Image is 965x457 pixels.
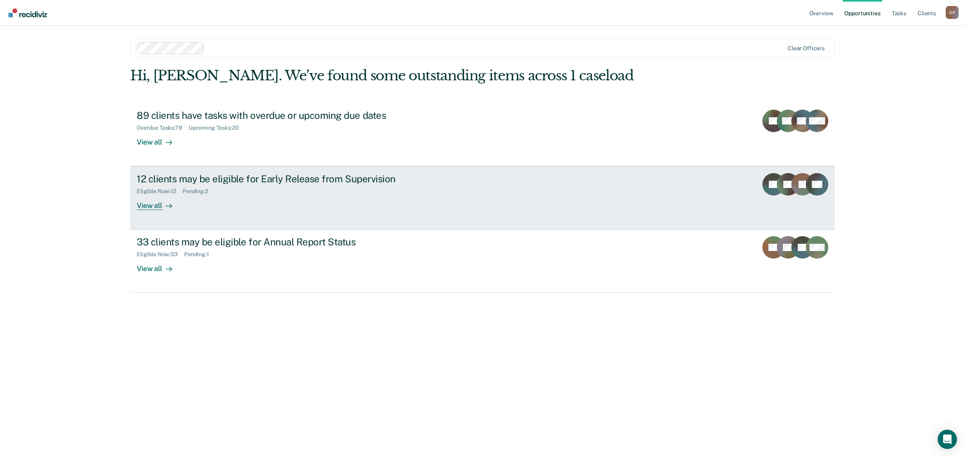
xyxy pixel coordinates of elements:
div: Eligible Now : 12 [137,188,183,195]
img: Recidiviz [8,8,47,17]
a: 89 clients have tasks with overdue or upcoming due datesOverdue Tasks:78Upcoming Tasks:20View all [130,103,835,166]
div: View all [137,195,182,210]
div: 89 clients have tasks with overdue or upcoming due dates [137,110,419,121]
div: Clear officers [788,45,825,52]
div: Overdue Tasks : 78 [137,124,189,131]
div: Open Intercom Messenger [938,430,957,449]
div: Upcoming Tasks : 20 [189,124,245,131]
div: 12 clients may be eligible for Early Release from Supervision [137,173,419,185]
div: Eligible Now : 33 [137,251,184,258]
a: 33 clients may be eligible for Annual Report StatusEligible Now:33Pending:1View all [130,230,835,293]
div: View all [137,131,182,147]
button: Profile dropdown button [946,6,959,19]
div: Pending : 1 [184,251,216,258]
div: 33 clients may be eligible for Annual Report Status [137,236,419,248]
div: Pending : 2 [183,188,215,195]
a: 12 clients may be eligible for Early Release from SupervisionEligible Now:12Pending:2View all [130,166,835,230]
div: O P [946,6,959,19]
div: View all [137,258,182,273]
div: Hi, [PERSON_NAME]. We’ve found some outstanding items across 1 caseload [130,67,694,84]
